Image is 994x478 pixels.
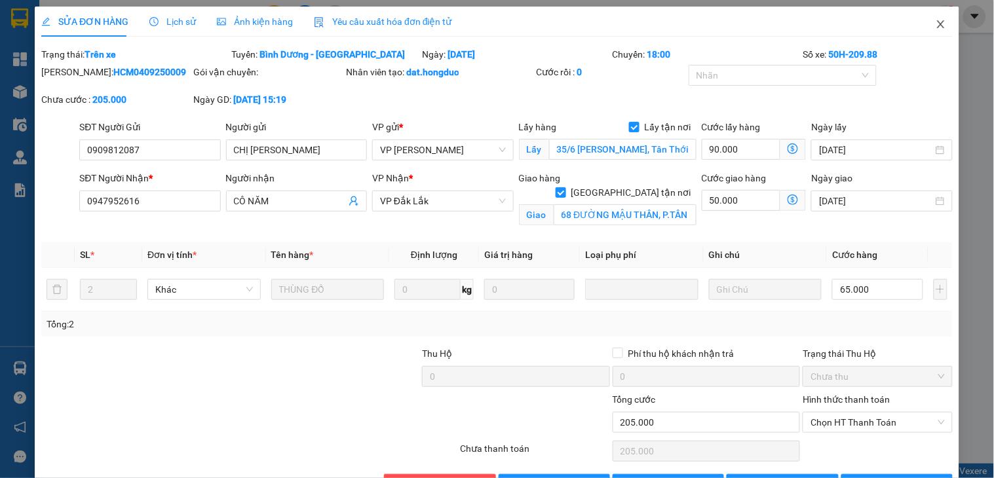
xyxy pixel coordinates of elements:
[613,394,656,405] span: Tổng cước
[811,367,944,386] span: Chưa thu
[11,43,116,58] div: KHÁCH GỬI
[623,346,740,361] span: Phí thu hộ khách nhận trả
[11,11,116,43] div: VP [PERSON_NAME]
[459,441,611,464] div: Chưa thanh toán
[125,43,315,61] div: 0766250590
[702,122,761,132] label: Cước lấy hàng
[380,191,505,211] span: VP Đắk Lắk
[411,249,457,260] span: Định lượng
[41,92,191,107] div: Chưa cước :
[580,242,704,268] th: Loại phụ phí
[811,122,847,132] label: Ngày lấy
[519,122,557,132] span: Lấy hàng
[519,173,561,183] span: Giao hàng
[217,17,226,26] span: picture
[803,346,952,361] div: Trạng thái Thu Hộ
[819,194,932,208] input: Ngày giao
[346,65,534,79] div: Nhân viên tạo:
[372,120,513,134] div: VP gửi
[554,204,697,225] input: Giao tận nơi
[234,94,287,105] b: [DATE] 15:19
[828,49,877,60] b: 50H-209.88
[79,171,220,185] div: SĐT Người Nhận
[47,317,385,331] div: Tổng: 2
[149,17,159,26] span: clock-circle
[811,413,944,432] span: Chọn HT Thanh Toán
[92,94,126,105] b: 205.000
[349,196,359,206] span: user-add
[934,279,947,300] button: plus
[640,120,697,134] span: Lấy tận nơi
[11,12,31,26] span: Gửi:
[41,65,191,79] div: [PERSON_NAME]:
[936,19,946,29] span: close
[832,249,877,260] span: Cước hàng
[923,7,959,43] button: Close
[314,16,452,27] span: Yêu cầu xuất hóa đơn điện tử
[421,47,611,62] div: Ngày:
[260,49,406,60] b: Bình Dương - [GEOGRAPHIC_DATA]
[125,27,315,43] div: ANH TÈO
[788,194,798,205] span: dollar-circle
[125,68,144,82] span: DĐ:
[519,204,554,225] span: Giao
[155,280,253,299] span: Khác
[125,12,157,26] span: Nhận:
[611,47,802,62] div: Chuyến:
[702,139,781,160] input: Cước lấy hàng
[271,279,385,300] input: VD: Bàn, Ghế
[194,65,343,79] div: Gói vận chuyển:
[41,16,128,27] span: SỬA ĐƠN HÀNG
[79,120,220,134] div: SĐT Người Gửi
[519,139,549,160] span: Lấy
[149,16,196,27] span: Lịch sử
[47,279,67,300] button: delete
[226,120,367,134] div: Người gửi
[406,67,459,77] b: dat.hongduc
[537,65,686,79] div: Cước rồi :
[709,279,822,300] input: Ghi Chú
[577,67,583,77] b: 0
[314,17,324,28] img: icon
[147,249,197,260] span: Đơn vị tính
[484,249,533,260] span: Giá trị hàng
[217,16,293,27] span: Ảnh kiện hàng
[41,17,50,26] span: edit
[231,47,421,62] div: Tuyến:
[80,249,90,260] span: SL
[461,279,474,300] span: kg
[271,249,314,260] span: Tên hàng
[549,139,697,160] input: Lấy tận nơi
[372,173,409,183] span: VP Nhận
[448,49,475,60] b: [DATE]
[811,173,852,183] label: Ngày giao
[702,190,781,211] input: Cước giao hàng
[125,61,315,107] span: HUB [GEOGRAPHIC_DATA]
[801,47,953,62] div: Số xe:
[819,143,932,157] input: Ngày lấy
[702,173,767,183] label: Cước giao hàng
[484,279,575,300] input: 0
[647,49,671,60] b: 18:00
[85,49,116,60] b: Trên xe
[380,140,505,160] span: VP Hồ Chí Minh
[226,171,367,185] div: Người nhận
[788,143,798,154] span: dollar-circle
[113,67,186,77] b: HCM0409250009
[422,348,452,359] span: Thu Hộ
[40,47,231,62] div: Trạng thái:
[803,394,890,405] label: Hình thức thanh toán
[566,185,697,200] span: [GEOGRAPHIC_DATA] tận nơi
[125,11,315,27] div: VP Đắk Lắk
[704,242,828,268] th: Ghi chú
[194,92,343,107] div: Ngày GD:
